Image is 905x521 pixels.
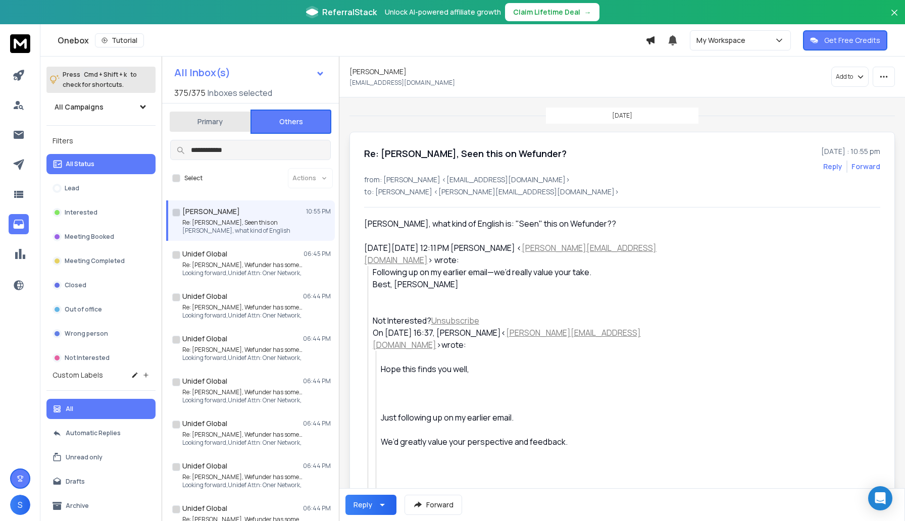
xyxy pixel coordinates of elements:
a: Unsubscribe [431,315,479,326]
div: Hope this finds you well, [381,363,659,375]
button: All Campaigns [46,97,156,117]
h1: All Inbox(s) [174,68,230,78]
p: Lead [65,184,79,192]
p: Automatic Replies [66,429,121,437]
h1: Unidef Global [182,291,227,301]
p: Looking forward,Unidef Attn: Oner Network, [182,269,304,277]
p: [DATE] : 10:55 pm [821,146,880,157]
p: Add to [836,73,853,81]
button: Wrong person [46,324,156,344]
p: Looking forward,Unidef Attn: Oner Network, [182,439,304,447]
button: Meeting Completed [46,251,156,271]
p: Looking forward,Unidef Attn: Oner Network, [182,311,304,320]
button: Claim Lifetime Deal→ [505,3,599,21]
button: Archive [46,496,156,516]
p: Archive [66,502,89,510]
button: Not Interested [46,348,156,368]
p: 06:44 PM [303,504,331,512]
p: Re: [PERSON_NAME], Wefunder has something [182,261,304,269]
p: Interested [65,209,97,217]
h1: Re: [PERSON_NAME], Seen this on Wefunder? [364,146,567,161]
button: All Status [46,154,156,174]
h3: Inboxes selected [208,87,272,99]
h1: Unidef Global [182,461,227,471]
button: Reply [823,162,842,172]
p: Looking forward,Unidef Attn: Oner Network, [182,481,304,489]
h1: [PERSON_NAME] [182,206,240,217]
div: Just following up on my earlier email. [381,411,659,424]
button: Others [250,110,331,134]
div: [DATE][DATE] 12:11 PM [PERSON_NAME] < > wrote: [364,242,659,266]
button: All [46,399,156,419]
button: S [10,495,30,515]
p: Looking forward,Unidef Attn: Oner Network, [182,396,304,404]
p: [PERSON_NAME], what kind of English [182,227,290,235]
h1: Unidef Global [182,503,227,513]
div: Reply [354,500,372,510]
p: Meeting Booked [65,233,114,241]
button: Reply [345,495,396,515]
h1: All Campaigns [55,102,104,112]
h1: Unidef Global [182,419,227,429]
p: 06:44 PM [303,420,331,428]
button: Meeting Booked [46,227,156,247]
p: Out of office [65,305,102,314]
div: Following up on my earlier email—we’d really value your take. [373,266,659,278]
p: 06:44 PM [303,335,331,343]
p: Re: [PERSON_NAME], Seen this on [182,219,290,227]
div: Open Intercom Messenger [868,486,892,510]
p: 06:45 PM [304,250,331,258]
p: Re: [PERSON_NAME], Wefunder has something [182,431,304,439]
p: All [66,405,73,413]
p: Closed [65,281,86,289]
button: Automatic Replies [46,423,156,443]
p: Get Free Credits [824,35,880,45]
button: All Inbox(s) [166,63,333,83]
button: Close banner [888,6,901,30]
p: Re: [PERSON_NAME], Wefunder has something [182,346,304,354]
p: Looking forward,Unidef Attn: Oner Network, [182,354,304,362]
h1: Unidef Global [182,376,227,386]
p: Press to check for shortcuts. [63,70,137,90]
button: Drafts [46,472,156,492]
button: Closed [46,275,156,295]
h1: [PERSON_NAME] [349,67,407,77]
p: 06:44 PM [303,377,331,385]
p: Meeting Completed [65,257,125,265]
p: All Status [66,160,94,168]
button: Get Free Credits [803,30,887,50]
button: Forward [405,495,462,515]
span: Cmd + Shift + k [82,69,128,80]
button: Out of office [46,299,156,320]
span: → [584,7,591,17]
p: Re: [PERSON_NAME], Wefunder has something [182,388,304,396]
h1: Unidef Global [182,334,227,344]
p: Unread only [66,453,103,461]
p: Drafts [66,478,85,486]
div: We’d greatly value your perspective and feedback. [381,436,659,448]
h3: Custom Labels [53,370,103,380]
button: Unread only [46,447,156,467]
span: 375 / 375 [174,87,206,99]
h1: Unidef Global [182,249,227,259]
p: 06:44 PM [303,462,331,470]
p: Unlock AI-powered affiliate growth [385,7,501,17]
p: Wrong person [65,330,108,338]
p: 06:44 PM [303,292,331,300]
p: My Workspace [696,35,749,45]
span: ReferralStack [322,6,377,18]
a: [PERSON_NAME][EMAIL_ADDRESS][DOMAIN_NAME] [373,327,641,350]
p: Re: [PERSON_NAME], Wefunder has something [182,473,304,481]
p: Not Interested [65,354,110,362]
div: [PERSON_NAME], what kind of English is: "Seen" this on Wefunder?? [364,218,659,230]
span: < > [373,327,641,350]
label: Select [184,174,203,182]
p: [EMAIL_ADDRESS][DOMAIN_NAME] [349,79,455,87]
div: Onebox [58,33,645,47]
p: 10:55 PM [306,207,331,216]
p: [DATE] [612,112,632,120]
button: Interested [46,202,156,223]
